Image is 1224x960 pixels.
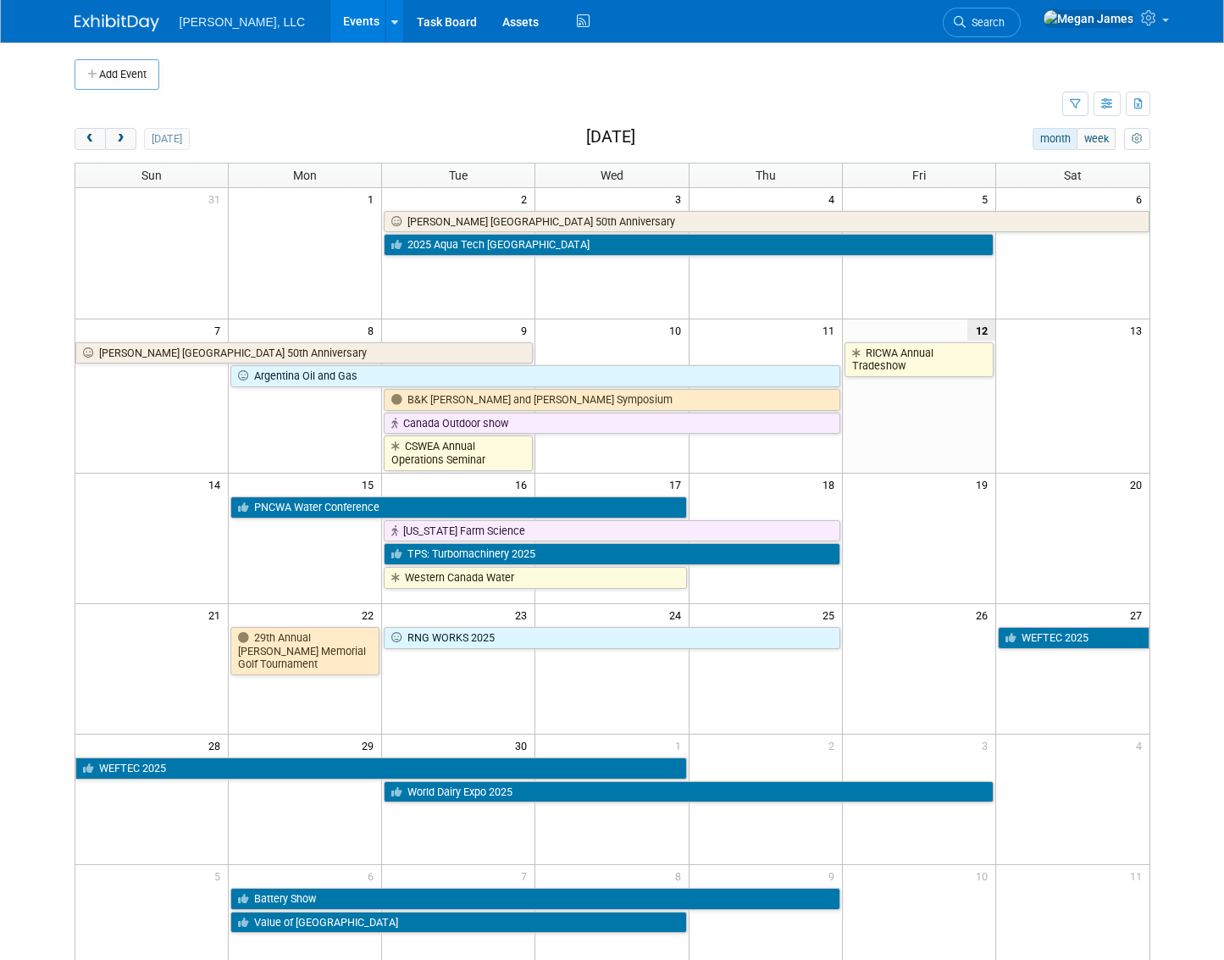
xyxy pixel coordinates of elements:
[75,128,106,150] button: prev
[1128,474,1149,495] span: 20
[366,865,381,886] span: 6
[207,188,228,209] span: 31
[207,604,228,625] span: 21
[827,188,842,209] span: 4
[230,627,379,675] a: 29th Annual [PERSON_NAME] Memorial Golf Tournament
[384,234,994,256] a: 2025 Aqua Tech [GEOGRAPHIC_DATA]
[360,735,381,756] span: 29
[519,865,534,886] span: 7
[384,543,839,565] a: TPS: Turbomachinery 2025
[384,211,1149,233] a: [PERSON_NAME] [GEOGRAPHIC_DATA] 50th Anniversary
[974,474,995,495] span: 19
[1043,9,1134,28] img: Megan James
[180,15,306,29] span: [PERSON_NAME], LLC
[207,735,228,756] span: 28
[75,14,159,31] img: ExhibitDay
[827,735,842,756] span: 2
[943,8,1021,37] a: Search
[230,365,840,387] a: Argentina Oil and Gas
[384,389,839,411] a: B&K [PERSON_NAME] and [PERSON_NAME] Symposium
[360,474,381,495] span: 15
[213,865,228,886] span: 5
[141,169,162,182] span: Sun
[821,604,842,625] span: 25
[1124,128,1149,150] button: myCustomButton
[756,169,776,182] span: Thu
[384,520,839,542] a: [US_STATE] Farm Science
[966,16,1005,29] span: Search
[667,474,689,495] span: 17
[827,865,842,886] span: 9
[293,169,317,182] span: Mon
[980,735,995,756] span: 3
[1128,865,1149,886] span: 11
[384,627,839,649] a: RNG WORKS 2025
[384,567,686,589] a: Western Canada Water
[673,735,689,756] span: 1
[912,169,926,182] span: Fri
[821,474,842,495] span: 18
[673,188,689,209] span: 3
[667,319,689,341] span: 10
[1128,604,1149,625] span: 27
[105,128,136,150] button: next
[513,474,534,495] span: 16
[667,604,689,625] span: 24
[360,604,381,625] span: 22
[1064,169,1082,182] span: Sat
[384,781,994,803] a: World Dairy Expo 2025
[75,342,534,364] a: [PERSON_NAME] [GEOGRAPHIC_DATA] 50th Anniversary
[974,604,995,625] span: 26
[230,497,686,519] a: PNCWA Water Conference
[974,865,995,886] span: 10
[845,342,994,377] a: RICWA Annual Tradeshow
[366,319,381,341] span: 8
[519,188,534,209] span: 2
[230,912,686,934] a: Value of [GEOGRAPHIC_DATA]
[384,436,533,470] a: CSWEA Annual Operations Seminar
[1033,128,1077,150] button: month
[75,59,159,90] button: Add Event
[601,169,623,182] span: Wed
[230,888,840,910] a: Battery Show
[1077,128,1116,150] button: week
[998,627,1149,649] a: WEFTEC 2025
[366,188,381,209] span: 1
[384,413,839,435] a: Canada Outdoor show
[207,474,228,495] span: 14
[980,188,995,209] span: 5
[213,319,228,341] span: 7
[449,169,468,182] span: Tue
[513,604,534,625] span: 23
[586,128,635,147] h2: [DATE]
[144,128,189,150] button: [DATE]
[967,319,995,341] span: 12
[1132,134,1143,145] i: Personalize Calendar
[513,735,534,756] span: 30
[1134,188,1149,209] span: 6
[519,319,534,341] span: 9
[1128,319,1149,341] span: 13
[75,757,687,780] a: WEFTEC 2025
[1134,735,1149,756] span: 4
[673,865,689,886] span: 8
[821,319,842,341] span: 11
